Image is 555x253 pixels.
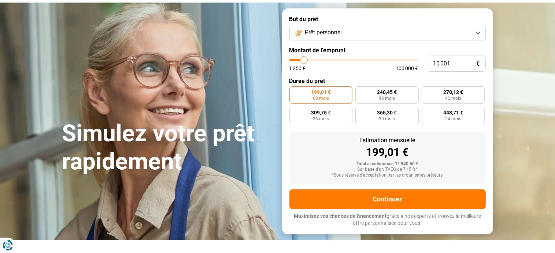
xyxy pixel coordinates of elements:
[289,25,486,41] button: Prêt personnel
[295,173,480,178] div: *Sous réserve d'acceptation par les organismes prêteurs
[377,90,397,95] span: 240,45 €
[289,189,486,209] button: Continuer
[305,29,342,37] span: Prêt personnel
[295,162,480,167] div: Total à rembourser: 11 940,60 €
[295,137,480,143] div: Estimation mensuelle
[443,90,463,95] span: 270,12 €
[289,78,486,84] label: Durée du prêt
[396,66,418,71] span: 100 000 €
[289,16,486,23] label: But du prêt
[477,61,480,67] span: €
[377,110,397,115] span: 365,30 €
[379,117,395,121] span: 30 mois
[289,213,486,227] p: grâce à nos experts et trouvez la meilleure offre personnalisée pour vous.
[443,110,463,115] span: 448,71 €
[62,120,273,176] h1: Simulez votre prêt rapidement
[313,96,329,101] span: 60 mois
[289,66,306,71] span: 1 250 €
[295,147,480,158] div: 199,01 €
[379,96,395,101] span: 48 mois
[294,213,386,219] span: Maximisez vos chances de financement
[445,117,461,121] span: 24 mois
[295,167,480,172] div: Sur base d'un TAEG de 7,45 %*
[311,110,331,115] span: 309,75 €
[289,47,486,54] label: Montant de l'emprunt
[445,96,461,101] span: 42 mois
[313,117,329,121] span: 36 mois
[311,90,331,95] span: 199,01 €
